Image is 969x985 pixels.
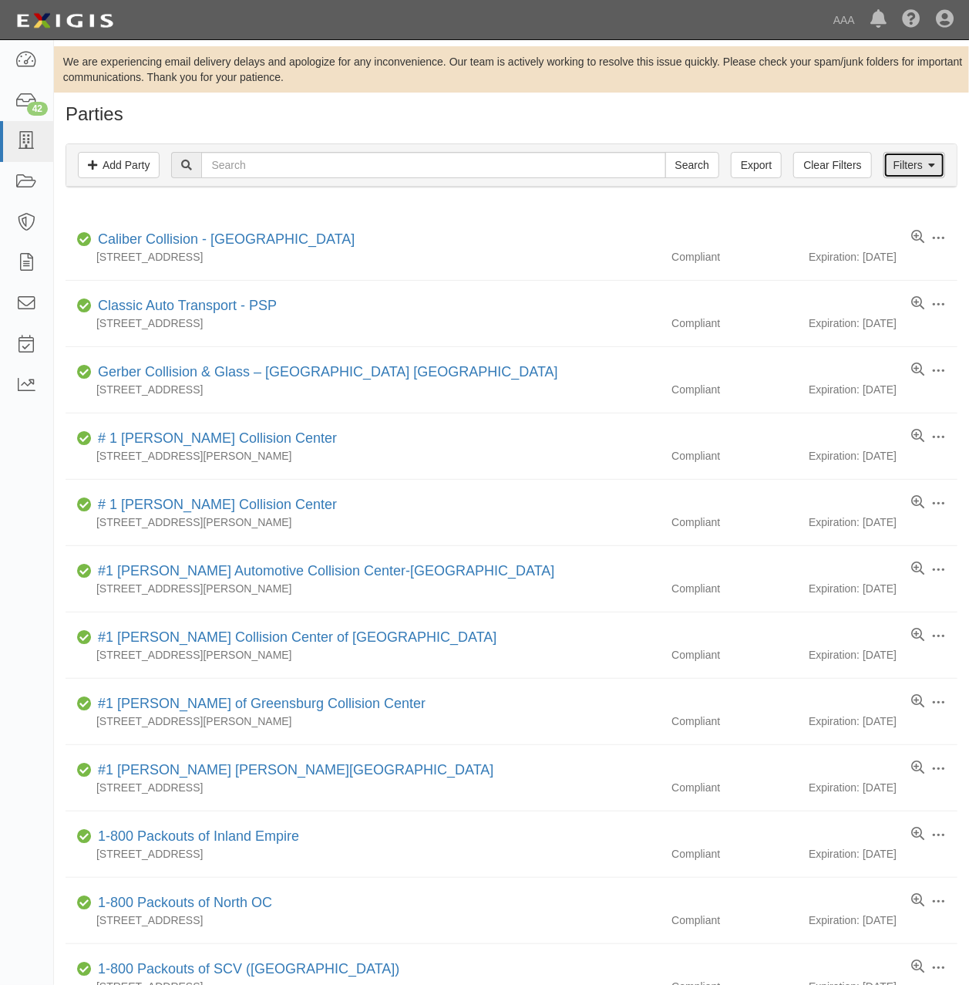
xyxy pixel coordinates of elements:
i: Compliant [77,632,92,643]
div: Expiration: [DATE] [809,912,957,928]
div: [STREET_ADDRESS] [66,315,660,331]
div: #1 Cochran Robinson Township [92,761,493,781]
div: Classic Auto Transport - PSP [92,296,277,316]
a: View results summary [911,495,924,511]
div: Gerber Collision & Glass – Houston Brighton [92,363,558,383]
i: Help Center - Complianz [902,11,920,29]
i: Compliant [77,964,92,975]
div: Compliant [660,647,809,663]
a: AAA [826,5,863,35]
div: Compliant [660,912,809,928]
div: [STREET_ADDRESS] [66,846,660,862]
a: View results summary [911,429,924,444]
a: # 1 [PERSON_NAME] Collision Center [98,497,337,512]
i: Compliant [77,500,92,511]
div: # 1 Cochran Collision Center [92,495,337,515]
a: View results summary [911,296,924,312]
div: Compliant [660,249,809,265]
div: [STREET_ADDRESS] [66,912,660,928]
a: Gerber Collision & Glass – [GEOGRAPHIC_DATA] [GEOGRAPHIC_DATA] [98,364,558,379]
div: Compliant [660,581,809,596]
i: Compliant [77,699,92,710]
div: #1 Cochran Collision Center of Greensburg [92,628,497,648]
a: #1 [PERSON_NAME] Collision Center of [GEOGRAPHIC_DATA] [98,629,497,645]
div: 1-800 Packouts of SCV (Santa Clarita Valley) [92,960,399,980]
a: Classic Auto Transport - PSP [98,298,277,313]
div: Expiration: [DATE] [809,647,957,663]
i: Compliant [77,566,92,577]
div: Compliant [660,780,809,795]
div: [STREET_ADDRESS][PERSON_NAME] [66,514,660,530]
a: #1 [PERSON_NAME] [PERSON_NAME][GEOGRAPHIC_DATA] [98,762,493,778]
a: View results summary [911,628,924,643]
a: View results summary [911,827,924,842]
a: #1 [PERSON_NAME] Automotive Collision Center-[GEOGRAPHIC_DATA] [98,563,555,579]
i: Compliant [77,765,92,776]
div: [STREET_ADDRESS] [66,780,660,795]
h1: Parties [66,104,957,124]
a: View results summary [911,694,924,710]
a: View results summary [911,363,924,378]
a: 1-800 Packouts of North OC [98,895,272,910]
div: #1 Cochran of Greensburg Collision Center [92,694,426,714]
a: View results summary [911,893,924,909]
div: # 1 Cochran Collision Center [92,429,337,449]
div: [STREET_ADDRESS] [66,249,660,265]
a: View results summary [911,562,924,577]
i: Compliant [77,234,92,245]
a: Caliber Collision - [GEOGRAPHIC_DATA] [98,231,355,247]
div: 1-800 Packouts of Inland Empire [92,827,299,847]
div: Expiration: [DATE] [809,514,957,530]
div: #1 Cochran Automotive Collision Center-Monroeville [92,562,555,582]
a: View results summary [911,960,924,975]
div: Compliant [660,846,809,862]
div: Expiration: [DATE] [809,713,957,729]
div: 1-800 Packouts of North OC [92,893,272,913]
div: Compliant [660,448,809,464]
div: Expiration: [DATE] [809,780,957,795]
i: Compliant [77,433,92,444]
i: Compliant [77,301,92,312]
div: Expiration: [DATE] [809,846,957,862]
a: Add Party [78,152,160,178]
a: 1-800 Packouts of Inland Empire [98,828,299,844]
div: [STREET_ADDRESS][PERSON_NAME] [66,713,660,729]
div: [STREET_ADDRESS][PERSON_NAME] [66,581,660,596]
a: 1-800 Packouts of SCV ([GEOGRAPHIC_DATA]) [98,961,399,977]
div: Expiration: [DATE] [809,382,957,397]
a: Clear Filters [793,152,871,178]
a: Export [731,152,782,178]
i: Compliant [77,367,92,378]
div: Compliant [660,382,809,397]
div: Caliber Collision - Gainesville [92,230,355,250]
img: logo-5460c22ac91f19d4615b14bd174203de0afe785f0fc80cf4dbbc73dc1793850b.png [12,7,118,35]
div: [STREET_ADDRESS] [66,382,660,397]
div: Expiration: [DATE] [809,249,957,265]
div: We are experiencing email delivery delays and apologize for any inconvenience. Our team is active... [54,54,969,85]
div: Compliant [660,514,809,530]
div: Expiration: [DATE] [809,315,957,331]
input: Search [201,152,665,178]
div: [STREET_ADDRESS][PERSON_NAME] [66,647,660,663]
a: # 1 [PERSON_NAME] Collision Center [98,430,337,446]
div: Compliant [660,713,809,729]
div: [STREET_ADDRESS][PERSON_NAME] [66,448,660,464]
i: Compliant [77,898,92,909]
input: Search [665,152,719,178]
a: View results summary [911,761,924,776]
div: Compliant [660,315,809,331]
div: Expiration: [DATE] [809,448,957,464]
i: Compliant [77,832,92,842]
div: Expiration: [DATE] [809,581,957,596]
div: 42 [27,102,48,116]
a: Filters [883,152,945,178]
a: View results summary [911,230,924,245]
a: #1 [PERSON_NAME] of Greensburg Collision Center [98,696,426,711]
